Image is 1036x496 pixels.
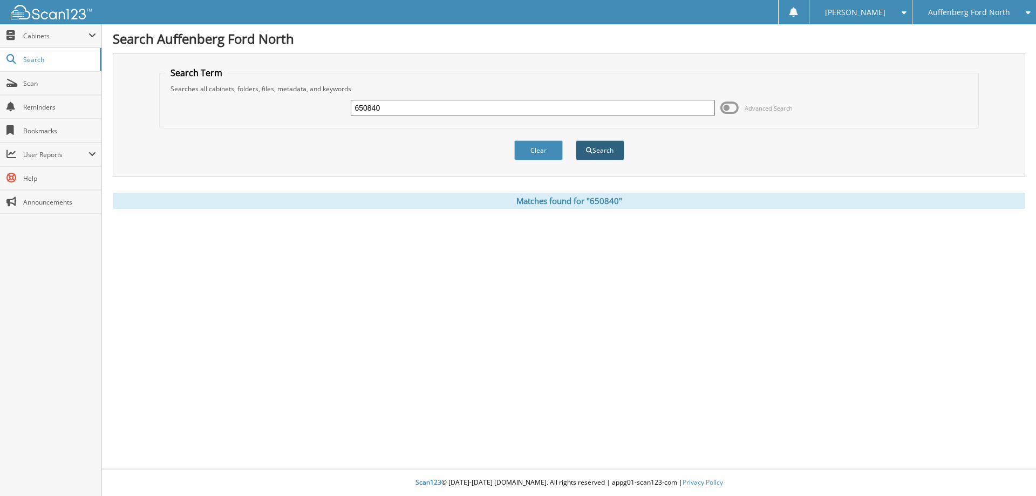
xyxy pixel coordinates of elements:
[825,9,885,16] span: [PERSON_NAME]
[745,104,793,112] span: Advanced Search
[165,84,973,93] div: Searches all cabinets, folders, files, metadata, and keywords
[23,31,88,40] span: Cabinets
[23,126,96,135] span: Bookmarks
[102,470,1036,496] div: © [DATE]-[DATE] [DOMAIN_NAME]. All rights reserved | appg01-scan123-com |
[982,444,1036,496] iframe: Chat Widget
[165,67,228,79] legend: Search Term
[113,30,1025,47] h1: Search Auffenberg Ford North
[576,140,624,160] button: Search
[23,79,96,88] span: Scan
[23,55,94,64] span: Search
[514,140,563,160] button: Clear
[683,478,723,487] a: Privacy Policy
[23,198,96,207] span: Announcements
[415,478,441,487] span: Scan123
[113,193,1025,209] div: Matches found for "650840"
[928,9,1010,16] span: Auffenberg Ford North
[23,103,96,112] span: Reminders
[23,174,96,183] span: Help
[11,5,92,19] img: scan123-logo-white.svg
[23,150,88,159] span: User Reports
